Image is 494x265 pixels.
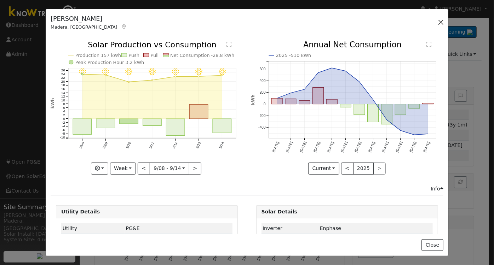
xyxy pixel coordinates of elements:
circle: onclick="" [128,81,130,83]
div: Info [431,185,443,193]
rect: onclick="" [395,104,406,115]
text: -10 [60,135,65,139]
rect: onclick="" [312,88,323,104]
circle: onclick="" [385,118,388,121]
circle: onclick="" [372,98,374,101]
text: 9/09 [102,141,108,149]
text: 4 [63,110,65,113]
text: kWh [50,98,55,109]
text: [DATE] [409,141,417,153]
text: 18 [61,83,65,87]
text: 0 [263,102,265,106]
button: 2025 [353,163,374,175]
text: 2 [63,113,65,117]
rect: onclick="" [354,104,365,115]
i: 9/12 - Clear [172,69,179,76]
i: 9/14 - Clear [219,69,226,76]
span: ID: 5398371, authorized: 10/17/24 [320,225,341,231]
text: 24 [61,72,65,76]
circle: onclick="" [399,129,402,132]
text: Push [129,53,139,58]
text: 200 [259,90,265,94]
i: 9/09 - MostlyClear [102,69,109,76]
button: Week [110,163,136,175]
text: 10 [61,98,65,102]
text: 9/12 [172,141,178,149]
text: [DATE] [312,141,321,153]
text: 400 [259,79,265,83]
circle: onclick="" [151,79,153,81]
text: Pull [151,53,159,58]
rect: onclick="" [73,119,92,135]
text: [DATE] [395,141,403,153]
strong: Solar Details [262,209,297,214]
rect: onclick="" [423,104,433,105]
circle: onclick="" [105,75,106,76]
button: > [189,163,201,175]
button: Close [421,239,443,251]
rect: onclick="" [299,101,310,104]
text: -6 [62,128,65,132]
td: Utility [61,223,125,234]
h5: [PERSON_NAME] [51,14,127,23]
a: Map [121,24,127,30]
text: [DATE] [340,141,349,153]
rect: onclick="" [381,104,392,124]
rect: onclick="" [213,119,232,133]
circle: onclick="" [175,76,176,77]
text: kWh [251,95,255,105]
circle: onclick="" [303,88,306,91]
text: -4 [62,124,65,128]
rect: onclick="" [120,119,138,124]
text:  [226,41,231,47]
text: -2 [62,120,65,124]
text: 8 [63,102,65,106]
td: Inverter [262,223,319,234]
text: [DATE] [354,141,362,153]
text: [DATE] [299,141,308,153]
button: 9/08 - 9/14 [150,163,189,175]
circle: onclick="" [426,132,429,135]
circle: onclick="" [81,73,84,75]
text: Annual Net Consumption [303,40,402,49]
circle: onclick="" [289,92,292,95]
text: 9/08 [79,141,85,149]
strong: Utility Details [61,209,100,214]
rect: onclick="" [271,99,282,104]
text: -400 [258,126,266,130]
text: 9/14 [219,141,225,149]
text:  [426,42,431,47]
td: Solar Data [262,234,319,244]
text: 0 [63,117,65,121]
text: 14 [61,91,65,95]
rect: onclick="" [368,104,379,122]
rect: onclick="" [326,100,337,105]
text: [DATE] [423,141,431,153]
button: < [341,163,354,175]
rect: onclick="" [166,119,185,136]
text: -8 [62,132,65,136]
rect: onclick="" [143,119,162,126]
span: ID: 15010496, authorized: 09/17/24 [126,225,140,231]
circle: onclick="" [198,76,200,77]
text: 20 [61,79,65,83]
text: 9/10 [125,141,132,149]
button: < [138,163,150,175]
circle: onclick="" [222,75,223,76]
text: [DATE] [381,141,390,153]
text: 600 [259,67,265,71]
text: 9/11 [149,141,155,149]
span: Madera, [GEOGRAPHIC_DATA] [51,24,117,30]
i: 9/13 - Clear [195,69,202,76]
text: Peak Production Hour 3.2 kWh [75,60,144,65]
text: [DATE] [285,141,294,153]
td: Utility Data [61,234,125,244]
text: 26 [61,69,65,72]
circle: onclick="" [331,67,333,70]
text: 9/13 [195,141,202,149]
text: 16 [61,87,65,91]
rect: onclick="" [190,105,208,119]
text: 6 [63,106,65,110]
button: Current [308,163,339,175]
rect: onclick="" [96,119,115,128]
